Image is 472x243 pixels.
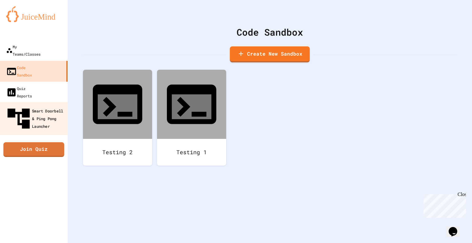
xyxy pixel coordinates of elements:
div: Code Sandbox [83,25,457,39]
div: Smart Doorbell & Ping Pong Launcher [5,105,66,132]
a: Join Quiz [3,142,64,157]
div: Chat with us now!Close [2,2,42,39]
a: Testing 1 [157,70,226,166]
a: Create New Sandbox [230,46,310,62]
div: My Teams/Classes [6,43,41,58]
div: Testing 2 [83,139,152,166]
iframe: chat widget [421,192,466,218]
a: Testing 2 [83,70,152,166]
iframe: chat widget [446,218,466,237]
div: Quiz Reports [6,85,32,100]
img: logo-orange.svg [6,6,61,22]
div: Testing 1 [157,139,226,166]
div: Code Sandbox [6,64,32,79]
